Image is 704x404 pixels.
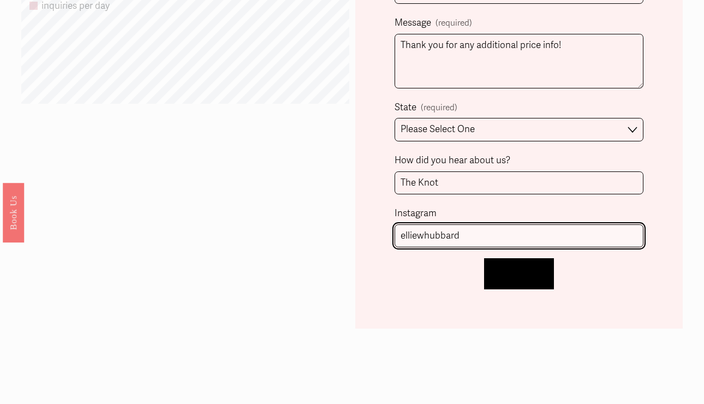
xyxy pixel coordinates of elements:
[395,118,644,141] select: State
[3,183,24,242] a: Book Us
[395,152,510,169] span: How did you hear about us?
[435,16,472,31] span: (required)
[395,34,644,88] textarea: Thank you for any additional price info!
[497,268,541,280] span: Let's Chat!
[395,99,416,116] span: State
[395,15,431,32] span: Message
[421,100,457,116] span: (required)
[395,205,437,222] span: Instagram
[484,258,554,289] button: Let's Chat!Let's Chat!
